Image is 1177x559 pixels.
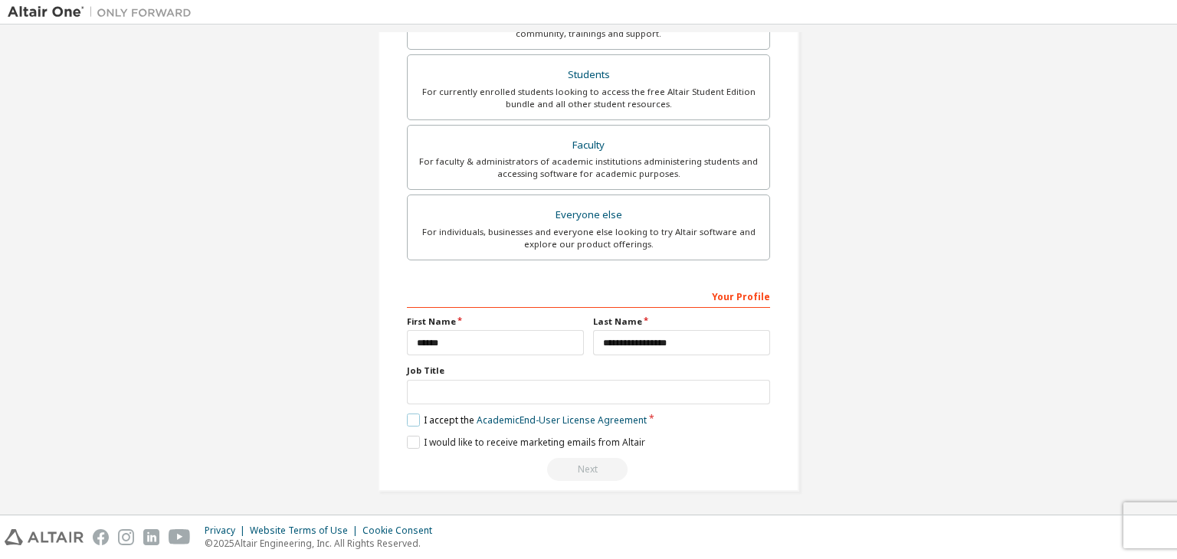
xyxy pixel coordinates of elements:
[417,135,760,156] div: Faculty
[407,283,770,308] div: Your Profile
[205,525,250,537] div: Privacy
[169,529,191,545] img: youtube.svg
[417,155,760,180] div: For faculty & administrators of academic institutions administering students and accessing softwa...
[407,364,770,377] label: Job Title
[417,64,760,86] div: Students
[205,537,441,550] p: © 2025 Altair Engineering, Inc. All Rights Reserved.
[93,529,109,545] img: facebook.svg
[407,414,647,427] label: I accept the
[407,458,770,481] div: Read and acccept EULA to continue
[417,86,760,110] div: For currently enrolled students looking to access the free Altair Student Edition bundle and all ...
[5,529,84,545] img: altair_logo.svg
[362,525,441,537] div: Cookie Consent
[143,529,159,545] img: linkedin.svg
[477,414,647,427] a: Academic End-User License Agreement
[407,436,645,449] label: I would like to receive marketing emails from Altair
[118,529,134,545] img: instagram.svg
[417,226,760,250] div: For individuals, businesses and everyone else looking to try Altair software and explore our prod...
[250,525,362,537] div: Website Terms of Use
[593,315,770,328] label: Last Name
[417,204,760,226] div: Everyone else
[8,5,199,20] img: Altair One
[407,315,584,328] label: First Name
